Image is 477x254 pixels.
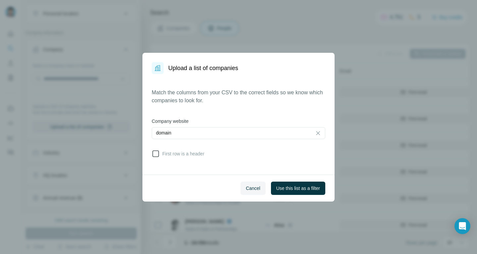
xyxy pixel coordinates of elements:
p: domain [156,129,171,136]
span: First row is a header [160,150,204,157]
label: Company website [152,118,325,125]
span: Use this list as a filter [276,185,320,192]
button: Cancel [240,182,266,195]
p: Match the columns from your CSV to the correct fields so we know which companies to look for. [152,89,325,105]
h1: Upload a list of companies [168,63,238,73]
div: Open Intercom Messenger [454,218,470,234]
span: Cancel [246,185,260,192]
button: Use this list as a filter [271,182,325,195]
